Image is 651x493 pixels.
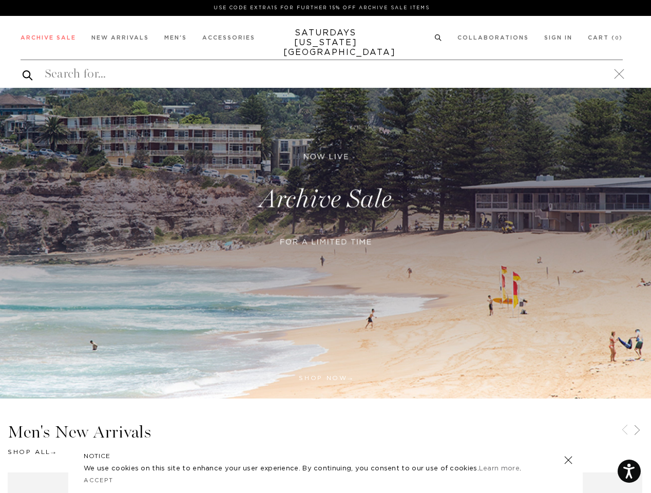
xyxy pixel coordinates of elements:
[84,478,113,483] a: Accept
[8,449,55,455] a: Shop All
[84,451,567,461] h5: NOTICE
[8,424,643,441] h3: Men's New Arrivals
[457,35,529,41] a: Collaborations
[479,465,520,472] a: Learn more
[615,36,619,41] small: 0
[21,66,623,82] input: Search for...
[84,464,531,474] p: We use cookies on this site to enhance your user experience. By continuing, you consent to our us...
[283,28,368,58] a: SATURDAYS[US_STATE][GEOGRAPHIC_DATA]
[544,35,572,41] a: Sign In
[588,35,623,41] a: Cart (0)
[91,35,149,41] a: New Arrivals
[21,35,76,41] a: Archive Sale
[202,35,255,41] a: Accessories
[25,4,619,12] p: Use Code EXTRA15 for Further 15% Off Archive Sale Items
[164,35,187,41] a: Men's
